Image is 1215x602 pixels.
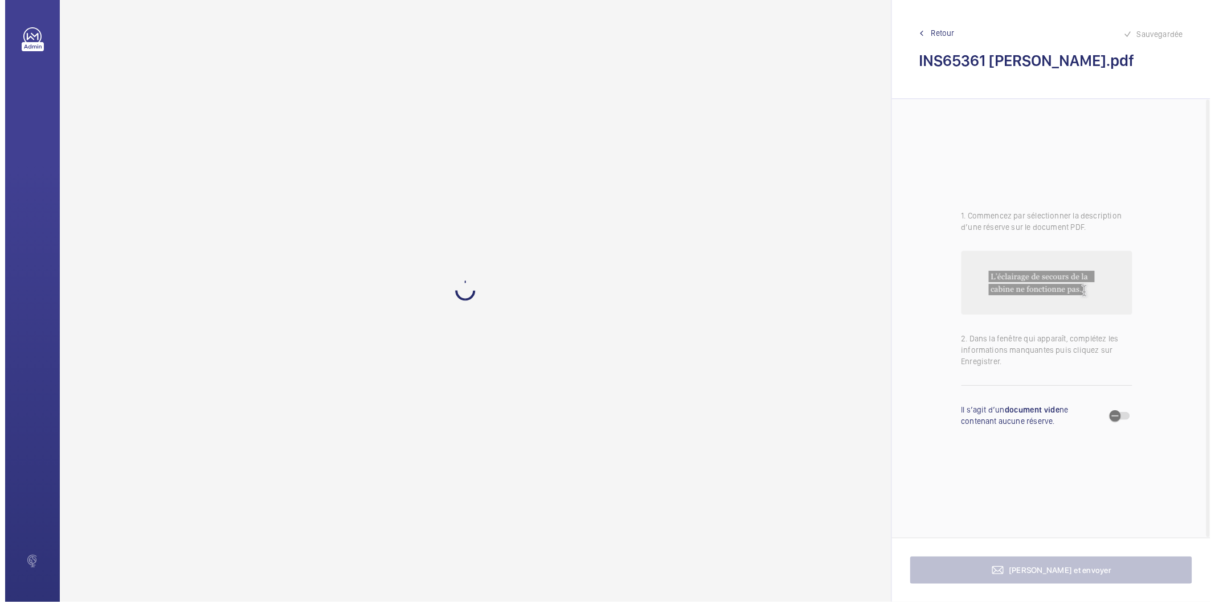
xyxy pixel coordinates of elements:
h2: INS65361 rosa morrisons.pdf [914,50,1178,71]
button: [PERSON_NAME] et envoyer [905,556,1187,584]
span: Retour [926,27,950,39]
img: audit-report-lines-placeholder.png [956,251,1127,315]
p: Il s’agit d’un ne contenant aucune réserve. [956,404,1099,427]
div: Sauvegardée [1118,27,1178,41]
a: Retour [914,27,1178,39]
p: 2. Dans la fenêtre qui apparaît, complétez les informations manquantes puis cliquez sur Enregistrer. [956,333,1127,367]
span: [PERSON_NAME] et envoyer [1004,566,1107,575]
strong: document vide [1000,405,1055,414]
p: 1. Commencez par sélectionner la description d’une réserve sur le document PDF. [956,210,1127,233]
